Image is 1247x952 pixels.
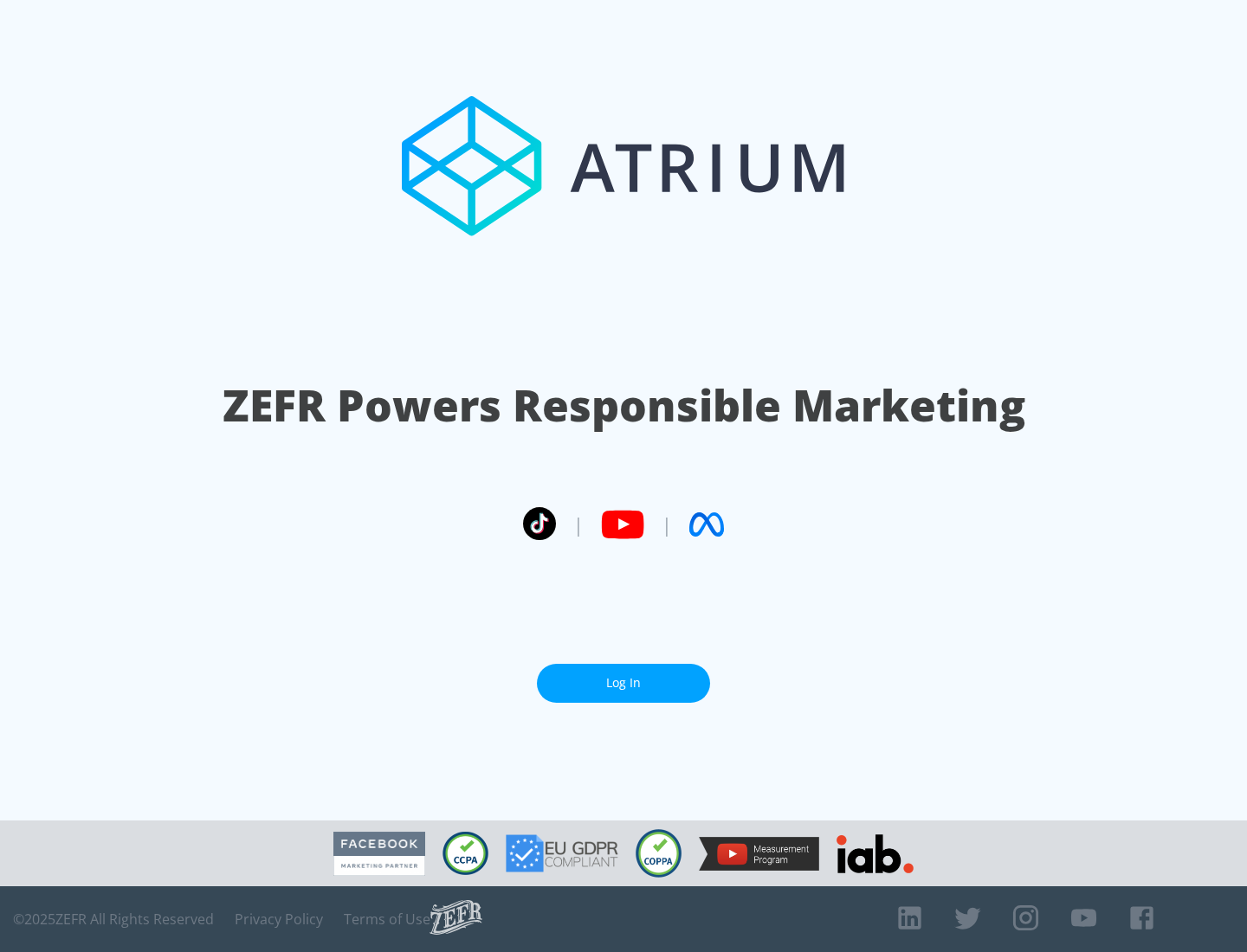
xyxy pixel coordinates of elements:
img: IAB [837,834,914,873]
span: | [573,511,584,537]
img: COPPA Compliant [636,829,682,878]
a: Terms of Use [344,910,430,928]
img: Facebook Marketing Partner [333,832,425,876]
img: GDPR Compliant [506,834,618,872]
img: YouTube Measurement Program [699,837,819,871]
span: © 2025 ZEFR All Rights Reserved [13,910,214,928]
a: Log In [537,664,710,703]
span: | [662,511,672,537]
img: CCPA Compliant [443,832,488,875]
a: Privacy Policy [235,910,323,928]
h1: ZEFR Powers Responsible Marketing [223,376,1025,435]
